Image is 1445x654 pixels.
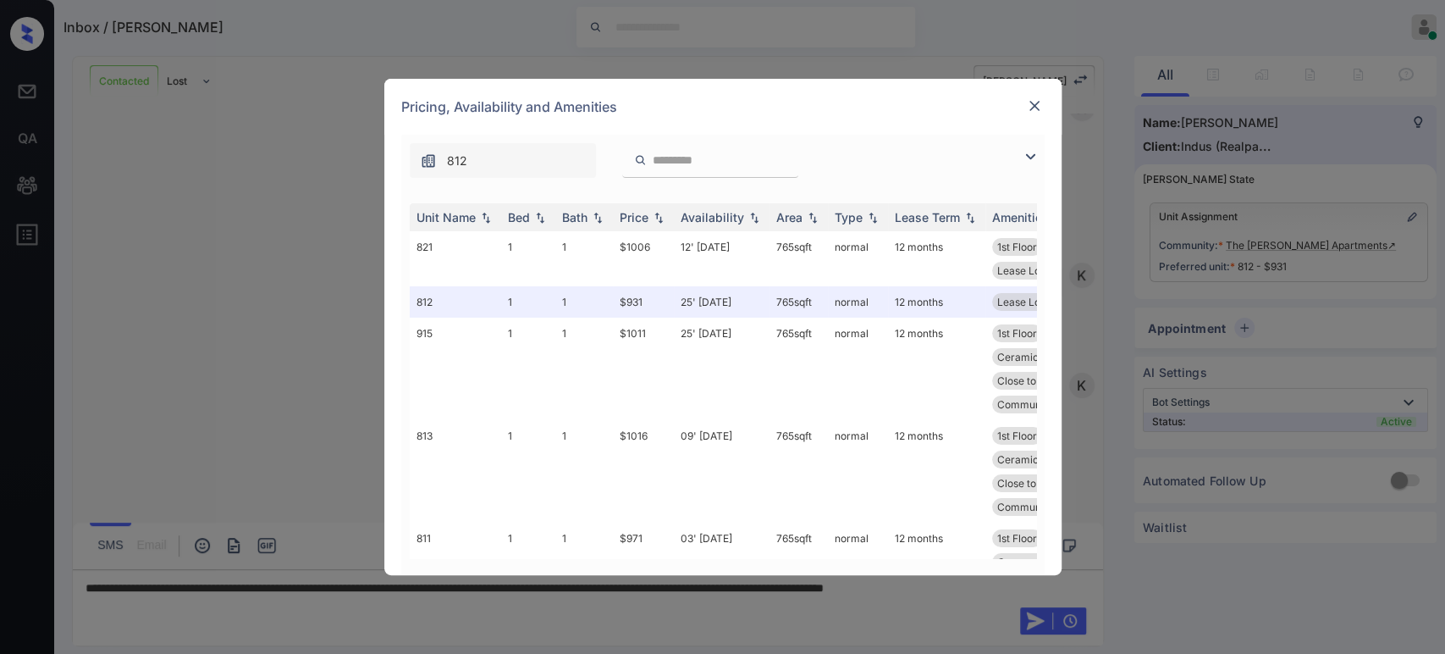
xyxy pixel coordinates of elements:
[997,556,1073,568] span: Community Fee
[555,523,613,578] td: 1
[681,210,744,224] div: Availability
[997,430,1037,442] span: 1st Floor
[888,420,985,523] td: 12 months
[674,318,769,420] td: 25' [DATE]
[769,318,828,420] td: 765 sqft
[776,210,802,224] div: Area
[888,523,985,578] td: 12 months
[828,286,888,318] td: normal
[888,231,985,286] td: 12 months
[501,318,555,420] td: 1
[769,420,828,523] td: 765 sqft
[828,420,888,523] td: normal
[828,523,888,578] td: normal
[562,210,587,224] div: Bath
[746,212,763,224] img: sorting
[384,79,1062,135] div: Pricing, Availability and Amenities
[555,318,613,420] td: 1
[555,420,613,523] td: 1
[769,286,828,318] td: 765 sqft
[997,501,1073,513] span: Community Fee
[613,318,674,420] td: $1011
[997,241,1037,253] span: 1st Floor
[620,210,648,224] div: Price
[992,210,1049,224] div: Amenities
[613,420,674,523] td: $1016
[477,212,494,224] img: sorting
[895,210,960,224] div: Lease Term
[997,477,1128,490] span: Close to [PERSON_NAME]...
[416,210,476,224] div: Unit Name
[835,210,863,224] div: Type
[962,212,979,224] img: sorting
[997,398,1073,411] span: Community Fee
[589,212,606,224] img: sorting
[997,351,1078,363] span: Ceramic Tile Ki...
[769,523,828,578] td: 765 sqft
[613,286,674,318] td: $931
[555,231,613,286] td: 1
[420,152,437,169] img: icon-zuma
[674,420,769,523] td: 09' [DATE]
[410,420,501,523] td: 813
[674,286,769,318] td: 25' [DATE]
[613,523,674,578] td: $971
[888,286,985,318] td: 12 months
[613,231,674,286] td: $1006
[997,264,1052,277] span: Lease Lock
[410,318,501,420] td: 915
[674,523,769,578] td: 03' [DATE]
[674,231,769,286] td: 12' [DATE]
[501,231,555,286] td: 1
[634,152,647,168] img: icon-zuma
[501,523,555,578] td: 1
[769,231,828,286] td: 765 sqft
[997,374,1128,387] span: Close to [PERSON_NAME]...
[997,296,1052,308] span: Lease Lock
[828,231,888,286] td: normal
[410,523,501,578] td: 811
[410,286,501,318] td: 812
[997,327,1037,340] span: 1st Floor
[447,152,467,170] span: 812
[1020,147,1040,167] img: icon-zuma
[410,231,501,286] td: 821
[501,420,555,523] td: 1
[501,286,555,318] td: 1
[804,212,821,224] img: sorting
[888,318,985,420] td: 12 months
[997,532,1037,545] span: 1st Floor
[828,318,888,420] td: normal
[864,212,881,224] img: sorting
[532,212,549,224] img: sorting
[555,286,613,318] td: 1
[508,210,530,224] div: Bed
[650,212,667,224] img: sorting
[1026,97,1043,114] img: close
[997,453,1083,466] span: Ceramic Tile Ha...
